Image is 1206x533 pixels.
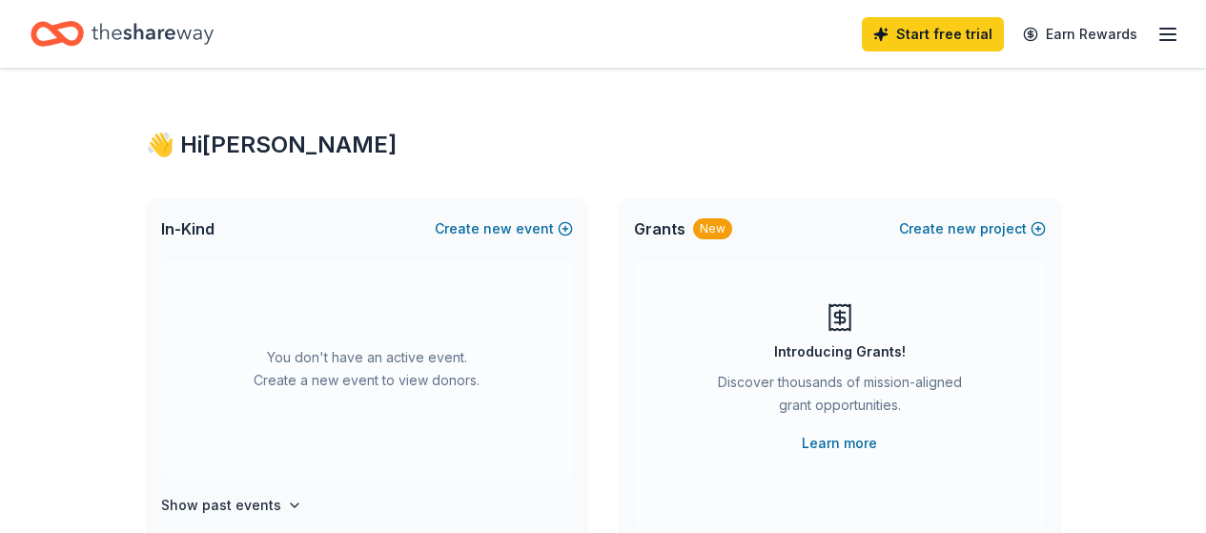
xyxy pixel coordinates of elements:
[31,11,214,56] a: Home
[862,17,1004,51] a: Start free trial
[161,494,302,517] button: Show past events
[693,218,732,239] div: New
[774,340,906,363] div: Introducing Grants!
[483,217,512,240] span: new
[161,494,281,517] h4: Show past events
[1012,17,1149,51] a: Earn Rewards
[634,217,685,240] span: Grants
[899,217,1046,240] button: Createnewproject
[948,217,976,240] span: new
[802,432,877,455] a: Learn more
[161,259,573,479] div: You don't have an active event. Create a new event to view donors.
[161,217,215,240] span: In-Kind
[710,371,970,424] div: Discover thousands of mission-aligned grant opportunities.
[435,217,573,240] button: Createnewevent
[146,130,1061,160] div: 👋 Hi [PERSON_NAME]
